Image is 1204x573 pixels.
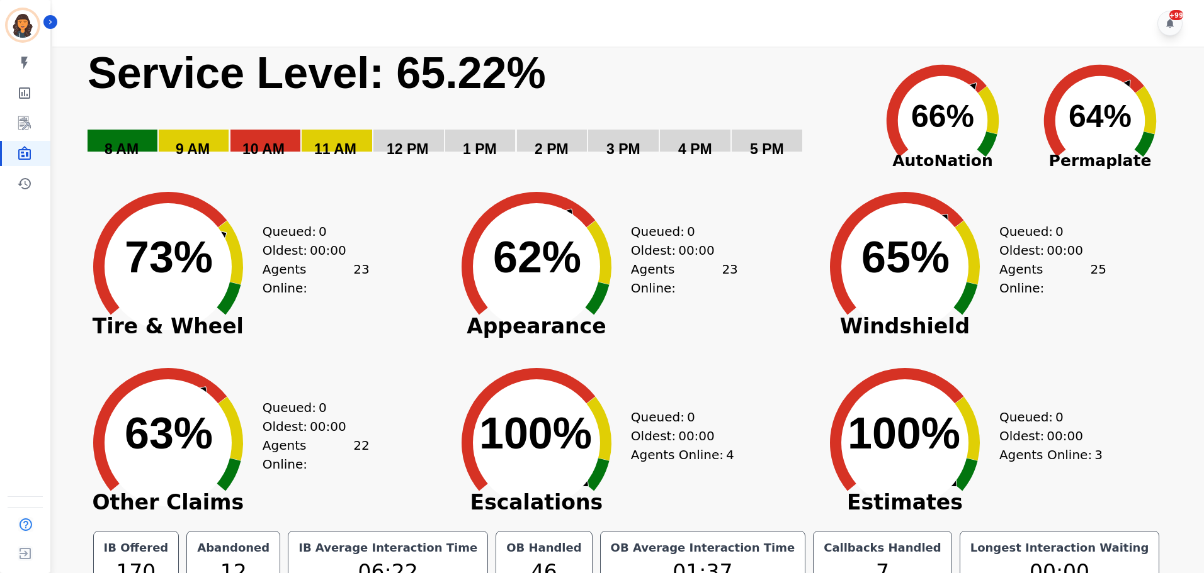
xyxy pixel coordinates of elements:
div: +99 [1169,10,1183,20]
div: Callbacks Handled [821,539,944,557]
span: AutoNation [864,149,1021,173]
span: 25 [1090,260,1106,298]
span: 23 [722,260,737,298]
text: 2 PM [535,141,569,157]
text: 100% [479,409,592,458]
div: IB Average Interaction Time [296,539,480,557]
div: Oldest: [999,426,1094,445]
span: 00:00 [678,241,715,260]
text: Service Level: 65.22% [88,48,546,97]
div: Agents Online: [631,445,738,464]
span: Escalations [442,496,631,509]
text: 100% [848,409,960,458]
span: 00:00 [1047,426,1083,445]
svg: Service Level: 0% [86,47,861,175]
div: Oldest: [999,241,1094,260]
span: 0 [687,408,695,426]
div: Queued: [999,222,1094,241]
div: Queued: [631,408,725,426]
div: IB Offered [101,539,171,557]
div: Queued: [263,398,357,417]
span: 4 [726,445,734,464]
text: 4 PM [678,141,712,157]
div: Agents Online: [631,260,738,298]
text: 5 PM [750,141,784,157]
span: 0 [1055,408,1064,426]
span: Permaplate [1021,149,1179,173]
text: 63% [125,409,213,458]
div: Agents Online: [263,260,370,298]
span: 0 [319,398,327,417]
span: Tire & Wheel [74,320,263,333]
div: Agents Online: [999,445,1106,464]
span: 00:00 [1047,241,1083,260]
text: 3 PM [606,141,640,157]
div: Oldest: [631,426,725,445]
div: Queued: [631,222,725,241]
span: 0 [687,222,695,241]
span: 23 [353,260,369,298]
div: Longest Interaction Waiting [968,539,1152,557]
text: 64% [1069,99,1132,134]
text: 1 PM [463,141,497,157]
span: 00:00 [310,417,346,436]
text: 11 AM [314,141,356,157]
div: Queued: [263,222,357,241]
span: Estimates [810,496,999,509]
text: 8 AM [105,141,139,157]
div: Agents Online: [263,436,370,474]
span: Appearance [442,320,631,333]
span: 22 [353,436,369,474]
div: OB Handled [504,539,584,557]
text: 10 AM [242,141,285,157]
div: Agents Online: [999,260,1106,298]
div: Oldest: [631,241,725,260]
img: Bordered avatar [8,10,38,40]
div: Oldest: [263,417,357,436]
text: 12 PM [387,141,428,157]
span: 0 [1055,222,1064,241]
div: OB Average Interaction Time [608,539,798,557]
text: 62% [493,233,581,282]
text: 73% [125,233,213,282]
span: Other Claims [74,496,263,509]
text: 9 AM [176,141,210,157]
div: Oldest: [263,241,357,260]
span: 00:00 [310,241,346,260]
span: 3 [1094,445,1103,464]
span: 0 [319,222,327,241]
span: 00:00 [678,426,715,445]
div: Abandoned [195,539,272,557]
text: 65% [861,233,950,282]
div: Queued: [999,408,1094,426]
text: 66% [911,99,974,134]
span: Windshield [810,320,999,333]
